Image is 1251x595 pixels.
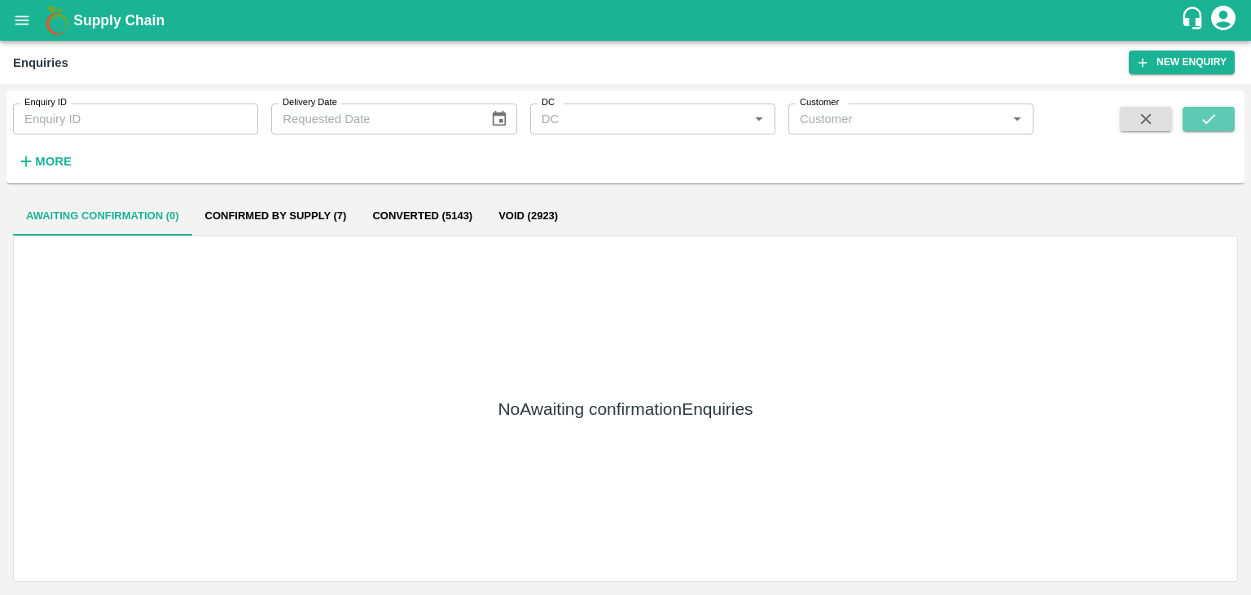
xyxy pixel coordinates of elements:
strong: More [35,155,72,168]
b: Supply Chain [73,12,165,29]
a: Supply Chain [73,9,1180,32]
label: DC [542,96,555,109]
img: logo [41,4,73,37]
button: Choose date [484,104,515,134]
input: DC [535,108,744,130]
div: account of current user [1209,3,1238,37]
div: Enquiries [13,52,68,73]
button: Awaiting confirmation (0) [13,196,192,236]
input: Enquiry ID [13,104,258,134]
label: Customer [800,96,839,109]
button: New Enquiry [1129,51,1235,74]
div: customer-support [1180,6,1209,35]
button: Open [748,108,770,130]
button: Confirmed by supply (7) [192,196,360,236]
input: Customer [793,108,1002,130]
button: Void (2923) [485,196,571,236]
input: Requested Date [271,104,477,134]
button: Converted (5143) [359,196,485,236]
h5: No Awaiting confirmation Enquiries [498,398,753,421]
label: Delivery Date [283,96,337,109]
button: More [13,148,76,175]
button: open drawer [3,2,41,39]
button: Open [1007,108,1028,130]
label: Enquiry ID [24,96,67,109]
